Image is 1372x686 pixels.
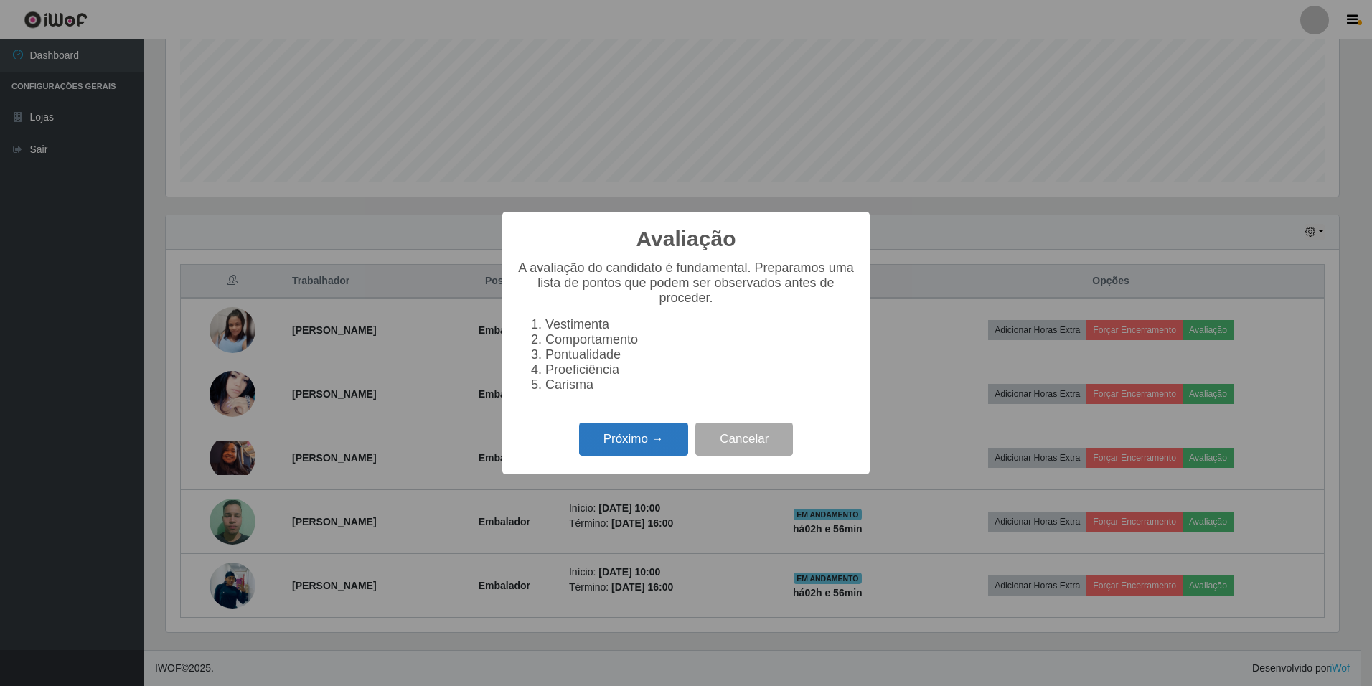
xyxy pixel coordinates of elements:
p: A avaliação do candidato é fundamental. Preparamos uma lista de pontos que podem ser observados a... [517,260,855,306]
button: Próximo → [579,423,688,456]
li: Comportamento [545,332,855,347]
li: Proeficiência [545,362,855,377]
button: Cancelar [695,423,793,456]
li: Vestimenta [545,317,855,332]
h2: Avaliação [636,226,736,252]
li: Carisma [545,377,855,393]
li: Pontualidade [545,347,855,362]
